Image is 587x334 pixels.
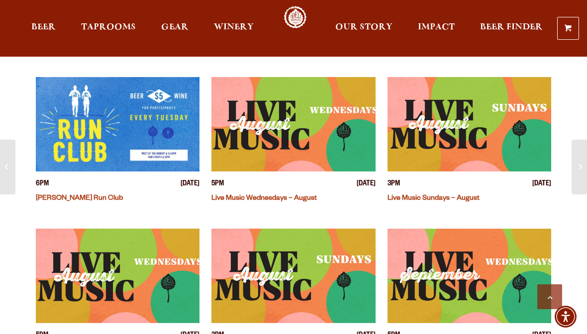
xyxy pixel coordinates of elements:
[357,179,376,190] span: [DATE]
[181,179,199,190] span: [DATE]
[211,179,224,190] span: 5PM
[537,284,562,309] a: Scroll to top
[411,6,461,51] a: Impact
[474,6,549,51] a: Beer Finder
[25,6,62,51] a: Beer
[277,6,314,28] a: Odell Home
[555,306,577,328] div: Accessibility Menu
[388,229,551,323] a: View event details
[214,23,254,31] span: Winery
[31,23,56,31] span: Beer
[211,77,375,171] a: View event details
[388,195,480,203] a: Live Music Sundays – August
[155,6,195,51] a: Gear
[211,229,375,323] a: View event details
[418,23,455,31] span: Impact
[36,229,199,323] a: View event details
[335,23,392,31] span: Our Story
[36,179,49,190] span: 6PM
[161,23,189,31] span: Gear
[75,6,142,51] a: Taprooms
[532,179,551,190] span: [DATE]
[36,195,123,203] a: [PERSON_NAME] Run Club
[388,77,551,171] a: View event details
[36,77,199,171] a: View event details
[207,6,260,51] a: Winery
[388,179,400,190] span: 3PM
[480,23,543,31] span: Beer Finder
[211,195,317,203] a: Live Music Wednesdays – August
[81,23,136,31] span: Taprooms
[329,6,399,51] a: Our Story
